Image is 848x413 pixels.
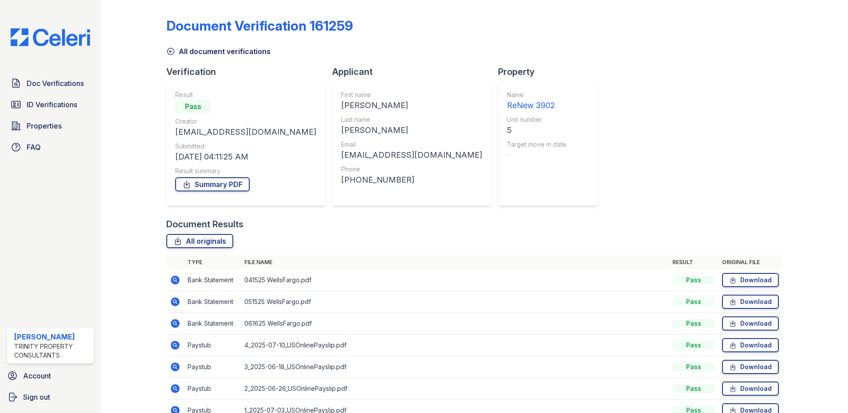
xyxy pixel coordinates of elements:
[166,234,233,248] a: All originals
[722,360,779,374] a: Download
[23,370,51,381] span: Account
[175,177,250,191] a: Summary PDF
[4,367,97,385] a: Account
[175,126,316,138] div: [EMAIL_ADDRESS][DOMAIN_NAME]
[184,356,241,378] td: Paystub
[341,90,482,99] div: First name
[184,255,241,269] th: Type
[241,291,669,313] td: 051525 WellsFargo.pdf
[175,90,316,99] div: Result
[722,338,779,352] a: Download
[4,28,97,46] img: CE_Logo_Blue-a8612792a0a2168367f1c8372b55b34899dd931a85d93a1a3d3e32e68fde9ad4.png
[507,140,566,149] div: Target move in date
[672,341,715,350] div: Pass
[175,142,316,151] div: Submitted
[241,269,669,291] td: 041525 WellsFargo.pdf
[7,96,94,113] a: ID Verifications
[166,46,271,57] a: All document verifications
[7,74,94,92] a: Doc Verifications
[241,335,669,356] td: 4_2025-07-10_USOnlinePayslip.pdf
[7,117,94,135] a: Properties
[672,362,715,371] div: Pass
[184,378,241,400] td: Paystub
[23,392,50,402] span: Sign out
[672,297,715,306] div: Pass
[507,90,566,112] a: Name ReNew 3902
[27,121,62,131] span: Properties
[332,66,498,78] div: Applicant
[722,295,779,309] a: Download
[341,115,482,124] div: Last name
[166,66,332,78] div: Verification
[341,165,482,174] div: Phone
[718,255,782,269] th: Original file
[175,117,316,126] div: Creator
[507,149,566,161] div: -
[341,174,482,186] div: [PHONE_NUMBER]
[4,388,97,406] a: Sign out
[341,99,482,112] div: [PERSON_NAME]
[175,151,316,163] div: [DATE] 04:11:25 AM
[175,99,211,113] div: Pass
[184,335,241,356] td: Paystub
[184,313,241,335] td: Bank Statement
[672,384,715,393] div: Pass
[341,140,482,149] div: Email
[341,149,482,161] div: [EMAIL_ADDRESS][DOMAIN_NAME]
[241,255,669,269] th: File name
[241,313,669,335] td: 061625 WellsFargo.pdf
[341,124,482,136] div: [PERSON_NAME]
[507,99,566,112] div: ReNew 3902
[672,276,715,284] div: Pass
[27,142,41,152] span: FAQ
[27,78,84,89] span: Doc Verifications
[507,124,566,136] div: 5
[241,356,669,378] td: 3_2025-06-18_USOnlinePayslip.pdf
[498,66,605,78] div: Property
[672,319,715,328] div: Pass
[7,138,94,156] a: FAQ
[241,378,669,400] td: 2_2025-06-26_USOnlinePayslip.pdf
[166,218,243,230] div: Document Results
[507,90,566,99] div: Name
[669,255,718,269] th: Result
[14,331,90,342] div: [PERSON_NAME]
[184,291,241,313] td: Bank Statement
[175,167,316,175] div: Result summary
[166,18,353,34] div: Document Verification 161259
[27,99,77,110] span: ID Verifications
[184,269,241,291] td: Bank Statement
[811,378,839,404] iframe: chat widget
[722,273,779,287] a: Download
[722,382,779,396] a: Download
[507,115,566,124] div: Unit number
[14,342,90,360] div: Trinity Property Consultants
[722,316,779,331] a: Download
